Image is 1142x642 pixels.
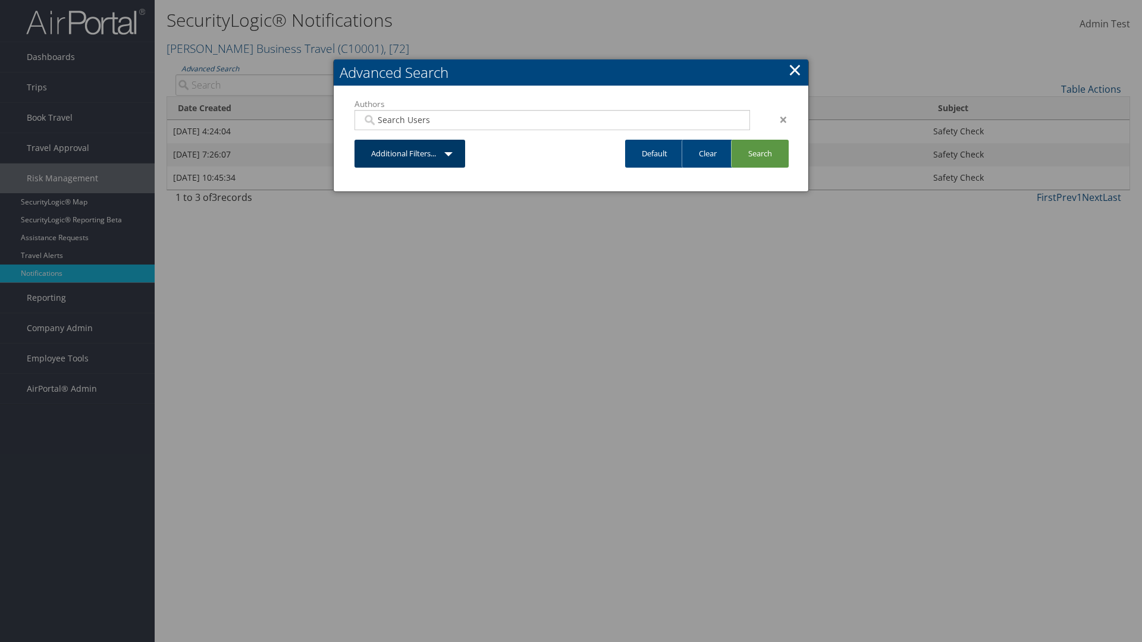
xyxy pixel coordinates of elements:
[362,114,742,126] input: Search Users
[731,140,789,168] a: Search
[682,140,733,168] a: Clear
[759,112,796,127] div: ×
[788,58,802,81] a: Close
[354,140,465,168] a: Additional Filters...
[354,98,750,110] label: Authors
[334,59,808,86] h2: Advanced Search
[625,140,684,168] a: Default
